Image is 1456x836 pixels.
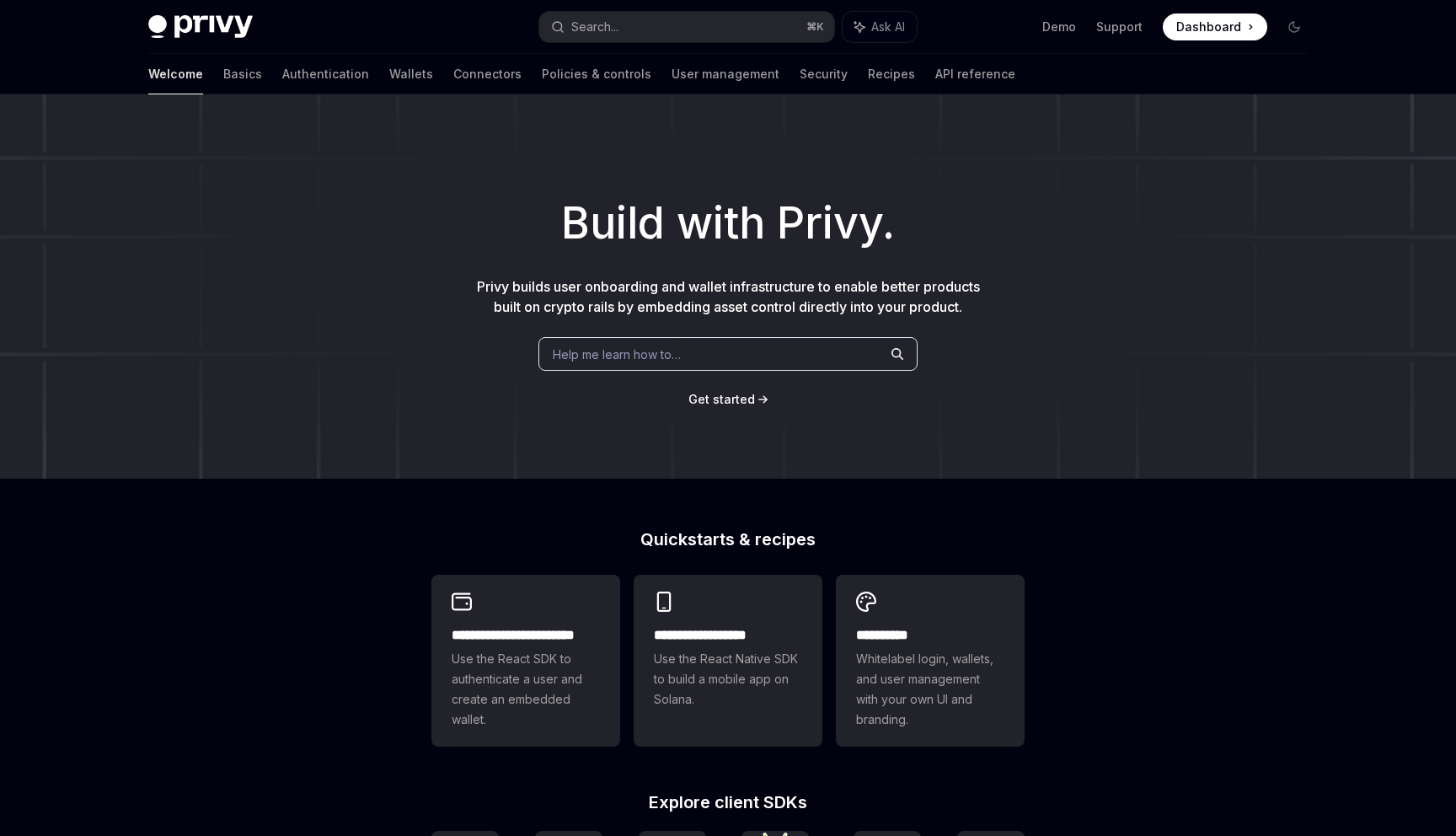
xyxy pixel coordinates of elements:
[1281,13,1308,40] button: Toggle dark mode
[1096,19,1143,35] a: Support
[282,54,369,94] a: Authentication
[1042,19,1076,35] a: Demo
[553,346,681,363] span: Help me learn how to…
[453,54,522,94] a: Connectors
[1176,19,1241,35] span: Dashboard
[148,54,203,94] a: Welcome
[843,12,917,42] button: Ask AI
[672,54,779,94] a: User management
[27,190,1429,256] h1: Build with Privy.
[223,54,262,94] a: Basics
[688,392,755,406] span: Get started
[868,54,915,94] a: Recipes
[431,794,1025,811] h2: Explore client SDKs
[1163,13,1267,40] a: Dashboard
[477,278,980,315] span: Privy builds user onboarding and wallet infrastructure to enable better products built on crypto ...
[836,575,1025,747] a: **** *****Whitelabel login, wallets, and user management with your own UI and branding.
[539,12,834,42] button: Search...⌘K
[389,54,433,94] a: Wallets
[935,54,1015,94] a: API reference
[431,531,1025,548] h2: Quickstarts & recipes
[806,20,824,34] span: ⌘ K
[571,17,618,37] div: Search...
[654,649,802,710] span: Use the React Native SDK to build a mobile app on Solana.
[148,15,253,39] img: dark logo
[452,649,600,730] span: Use the React SDK to authenticate a user and create an embedded wallet.
[634,575,822,747] a: **** **** **** ***Use the React Native SDK to build a mobile app on Solana.
[871,19,905,35] span: Ask AI
[856,649,1004,730] span: Whitelabel login, wallets, and user management with your own UI and branding.
[542,54,651,94] a: Policies & controls
[800,54,848,94] a: Security
[688,391,755,408] a: Get started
